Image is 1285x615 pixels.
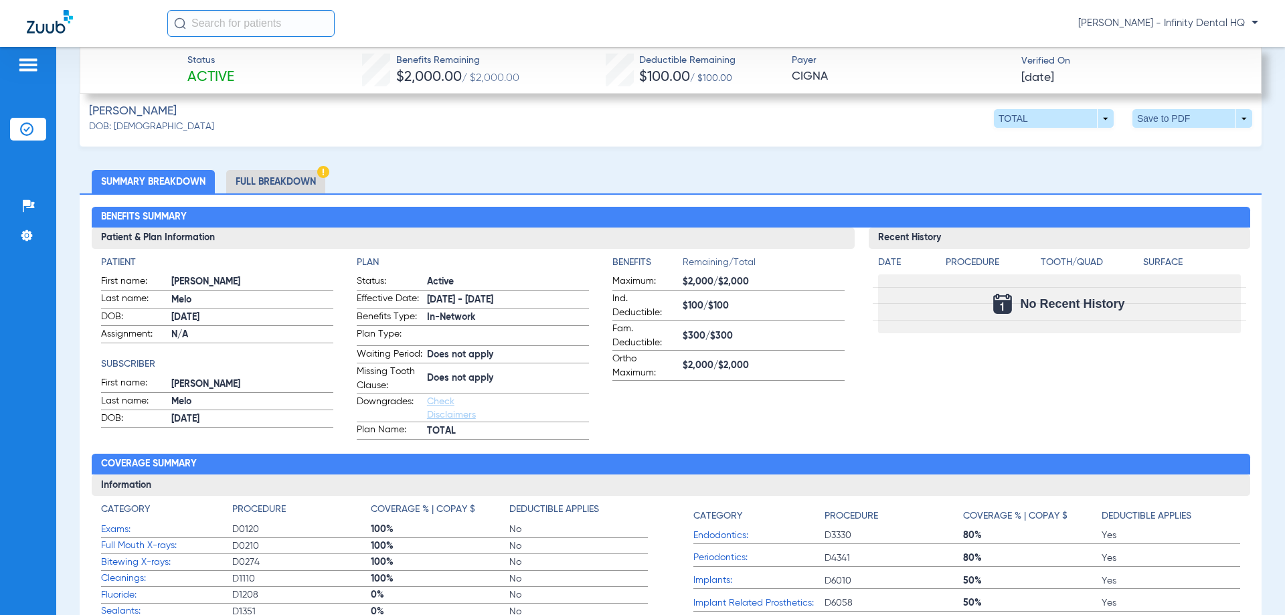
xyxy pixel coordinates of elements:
h4: Procedure [825,509,878,523]
span: Status [187,54,234,68]
span: 80% [963,529,1102,542]
span: Melo [171,293,333,307]
span: Verified On [1021,54,1239,68]
span: Waiting Period: [357,347,422,363]
span: 0% [371,588,509,602]
h4: Subscriber [101,357,333,371]
span: N/A [171,328,333,342]
span: Deductible Remaining [639,54,736,68]
span: Benefits Remaining [396,54,519,68]
span: DOB: [101,412,167,428]
span: CIGNA [792,68,1010,85]
li: Full Breakdown [226,170,325,193]
h3: Patient & Plan Information [92,228,855,249]
span: 100% [371,555,509,569]
app-breakdown-title: Category [693,503,825,527]
span: 50% [963,574,1102,588]
span: D1110 [232,572,371,586]
span: [DATE] [171,412,333,426]
span: In-Network [427,311,589,325]
span: Periodontics: [693,551,825,565]
span: No [509,539,648,553]
span: $300/$300 [683,329,845,343]
h2: Coverage Summary [92,454,1250,475]
span: [PERSON_NAME] - Infinity Dental HQ [1078,17,1258,30]
span: [PERSON_NAME] [89,103,177,120]
span: Bitewing X-rays: [101,555,232,569]
h4: Date [878,256,934,270]
span: No [509,572,648,586]
span: Yes [1102,574,1240,588]
span: Active [187,68,234,87]
span: Maximum: [612,274,678,290]
span: 100% [371,572,509,586]
h4: Surface [1143,256,1241,270]
h4: Category [101,503,150,517]
span: Implants: [693,574,825,588]
h4: Procedure [946,256,1037,270]
app-breakdown-title: Surface [1143,256,1241,274]
a: Check Disclaimers [427,397,476,420]
h4: Deductible Applies [1102,509,1191,523]
span: Active [427,275,589,289]
span: Last name: [101,292,167,308]
span: / $100.00 [690,74,732,83]
h4: Benefits [612,256,683,270]
span: Assignment: [101,327,167,343]
span: $2,000/$2,000 [683,275,845,289]
img: Calendar [993,294,1012,314]
span: 80% [963,551,1102,565]
span: No [509,555,648,569]
span: 100% [371,523,509,536]
span: No [509,588,648,602]
span: DOB: [101,310,167,326]
h2: Benefits Summary [92,207,1250,228]
h4: Deductible Applies [509,503,599,517]
span: No Recent History [1020,297,1124,311]
span: Remaining/Total [683,256,845,274]
span: Yes [1102,529,1240,542]
img: Zuub Logo [27,10,73,33]
span: Plan Type: [357,327,422,345]
input: Search for patients [167,10,335,37]
span: Ortho Maximum: [612,352,678,380]
span: Yes [1102,551,1240,565]
span: Status: [357,274,422,290]
h4: Coverage % | Copay $ [371,503,475,517]
span: D6058 [825,596,963,610]
span: Does not apply [427,371,589,385]
span: DOB: [DEMOGRAPHIC_DATA] [89,120,214,134]
span: Implant Related Prosthetics: [693,596,825,610]
span: TOTAL [427,424,589,438]
app-breakdown-title: Benefits [612,256,683,274]
iframe: Chat Widget [1218,551,1285,615]
span: Ind. Deductible: [612,292,678,320]
span: D3330 [825,529,963,542]
span: D0210 [232,539,371,553]
app-breakdown-title: Coverage % | Copay $ [963,503,1102,527]
span: Payer [792,54,1010,68]
app-breakdown-title: Date [878,256,934,274]
span: First name: [101,376,167,392]
span: / $2,000.00 [462,73,519,84]
h4: Tooth/Quad [1041,256,1138,270]
span: D1208 [232,588,371,602]
span: 50% [963,596,1102,610]
span: Melo [171,395,333,409]
span: First name: [101,274,167,290]
span: Benefits Type: [357,310,422,326]
span: Plan Name: [357,423,422,439]
img: hamburger-icon [17,57,39,73]
span: [DATE] [1021,70,1054,86]
h4: Plan [357,256,589,270]
span: D4341 [825,551,963,565]
span: $2,000.00 [396,70,462,84]
img: Search Icon [174,17,186,29]
span: Fam. Deductible: [612,322,678,350]
img: Hazard [317,166,329,178]
app-breakdown-title: Procedure [946,256,1037,274]
h4: Coverage % | Copay $ [963,509,1067,523]
h4: Patient [101,256,333,270]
